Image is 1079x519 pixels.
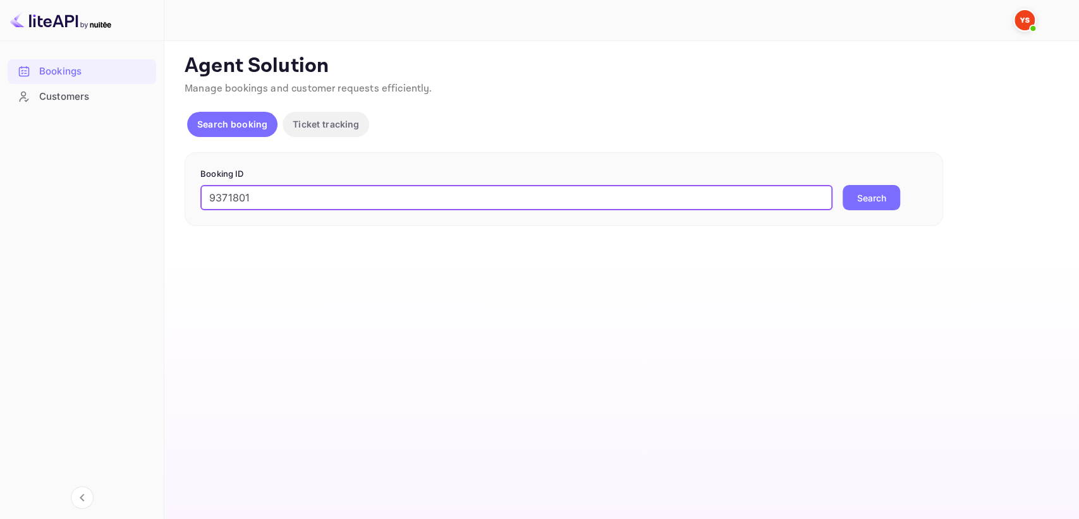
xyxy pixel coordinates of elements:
[10,10,111,30] img: LiteAPI logo
[8,59,156,83] a: Bookings
[8,59,156,84] div: Bookings
[39,90,150,104] div: Customers
[8,85,156,108] a: Customers
[185,82,432,95] span: Manage bookings and customer requests efficiently.
[197,117,267,131] p: Search booking
[1015,10,1035,30] img: Yandex Support
[8,85,156,109] div: Customers
[200,185,832,210] input: Enter Booking ID (e.g., 63782194)
[71,486,94,509] button: Collapse navigation
[843,185,900,210] button: Search
[200,168,927,181] p: Booking ID
[185,54,1056,79] p: Agent Solution
[39,64,150,79] div: Bookings
[293,117,359,131] p: Ticket tracking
